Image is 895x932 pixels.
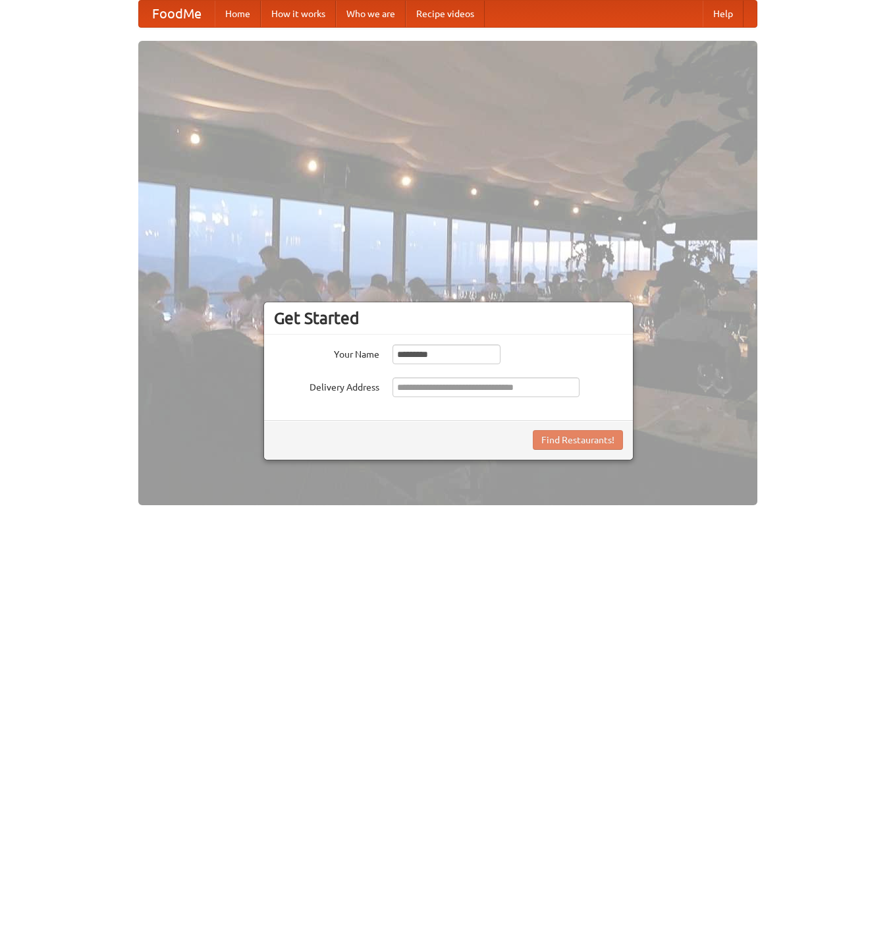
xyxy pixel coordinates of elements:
[406,1,485,27] a: Recipe videos
[533,430,623,450] button: Find Restaurants!
[261,1,336,27] a: How it works
[336,1,406,27] a: Who we are
[274,344,379,361] label: Your Name
[215,1,261,27] a: Home
[703,1,744,27] a: Help
[274,377,379,394] label: Delivery Address
[139,1,215,27] a: FoodMe
[274,308,623,328] h3: Get Started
